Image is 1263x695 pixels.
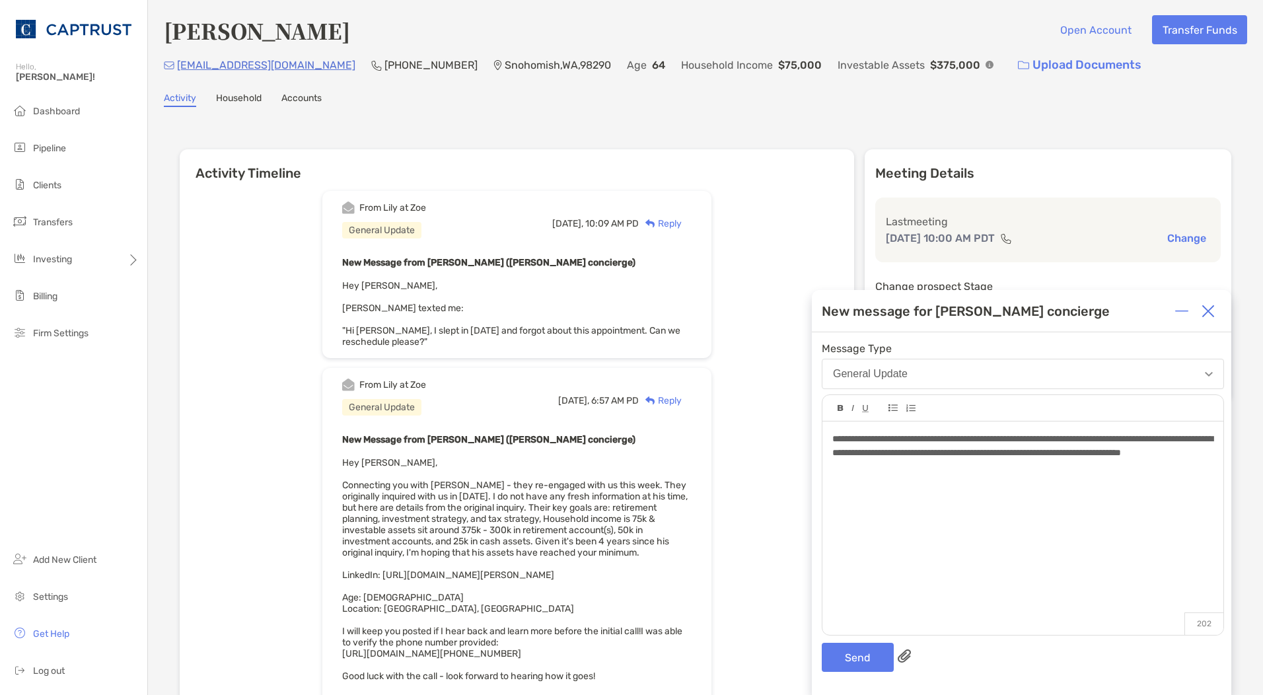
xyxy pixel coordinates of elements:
a: Upload Documents [1009,51,1150,79]
img: add_new_client icon [12,551,28,567]
span: Transfers [33,217,73,228]
span: Dashboard [33,106,80,117]
img: Open dropdown arrow [1205,372,1213,377]
img: clients icon [12,176,28,192]
p: Meeting Details [875,165,1221,182]
div: From Lily at Zoe [359,379,426,390]
button: Change [1163,231,1210,245]
img: Editor control icon [838,405,844,412]
div: From Lily at Zoe [359,202,426,213]
p: 64 [652,57,665,73]
img: Info Icon [986,61,993,69]
img: settings icon [12,588,28,604]
div: General Update [833,368,908,380]
img: CAPTRUST Logo [16,5,131,53]
span: Investing [33,254,72,265]
b: New Message from [PERSON_NAME] ([PERSON_NAME] concierge) [342,434,635,445]
a: Accounts [281,92,322,107]
img: Editor control icon [862,405,869,412]
a: Activity [164,92,196,107]
span: Log out [33,665,65,677]
img: pipeline icon [12,139,28,155]
img: transfers icon [12,213,28,229]
span: Settings [33,591,68,603]
img: Event icon [342,379,355,391]
img: Expand or collapse [1175,305,1188,318]
img: paperclip attachments [898,649,911,663]
p: Last meeting [886,213,1210,230]
img: button icon [1018,61,1029,70]
h4: [PERSON_NAME] [164,15,350,46]
button: Open Account [1050,15,1141,44]
p: 202 [1184,612,1223,635]
p: Age [627,57,647,73]
img: get-help icon [12,625,28,641]
img: Close [1202,305,1215,318]
p: [PHONE_NUMBER] [384,57,478,73]
img: Editor control icon [888,404,898,412]
span: [DATE], [558,395,589,406]
span: 10:09 AM PD [585,218,639,229]
div: Reply [639,217,682,231]
img: firm-settings icon [12,324,28,340]
button: General Update [822,359,1224,389]
span: [PERSON_NAME]! [16,71,139,83]
p: [EMAIL_ADDRESS][DOMAIN_NAME] [177,57,355,73]
span: Message Type [822,342,1224,355]
p: Snohomish , WA , 98290 [505,57,611,73]
span: Get Help [33,628,69,640]
img: communication type [1000,233,1012,244]
p: Change prospect Stage [875,278,1221,295]
div: Reply [639,394,682,408]
p: Household Income [681,57,773,73]
h6: Activity Timeline [180,149,854,181]
a: Household [216,92,262,107]
img: Reply icon [645,219,655,228]
span: Add New Client [33,554,96,566]
b: New Message from [PERSON_NAME] ([PERSON_NAME] concierge) [342,257,635,268]
button: Transfer Funds [1152,15,1247,44]
img: Reply icon [645,396,655,405]
span: Firm Settings [33,328,89,339]
p: $75,000 [778,57,822,73]
img: Editor control icon [851,405,854,412]
button: Send [822,643,894,672]
div: General Update [342,399,421,416]
img: investing icon [12,250,28,266]
div: New message for [PERSON_NAME] concierge [822,303,1110,319]
p: [DATE] 10:00 AM PDT [886,230,995,246]
span: Hey [PERSON_NAME], [PERSON_NAME] texted me: "Hi [PERSON_NAME], I slept in [DATE] and forgot about... [342,280,680,347]
p: $375,000 [930,57,980,73]
span: Billing [33,291,57,302]
span: [DATE], [552,218,583,229]
span: Clients [33,180,61,191]
img: Location Icon [493,60,502,71]
img: Event icon [342,201,355,214]
img: dashboard icon [12,102,28,118]
img: logout icon [12,662,28,678]
span: Pipeline [33,143,66,154]
div: General Update [342,222,421,238]
img: Phone Icon [371,60,382,71]
img: Email Icon [164,61,174,69]
img: billing icon [12,287,28,303]
img: Editor control icon [906,404,916,412]
span: 6:57 AM PD [591,395,639,406]
p: Investable Assets [838,57,925,73]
